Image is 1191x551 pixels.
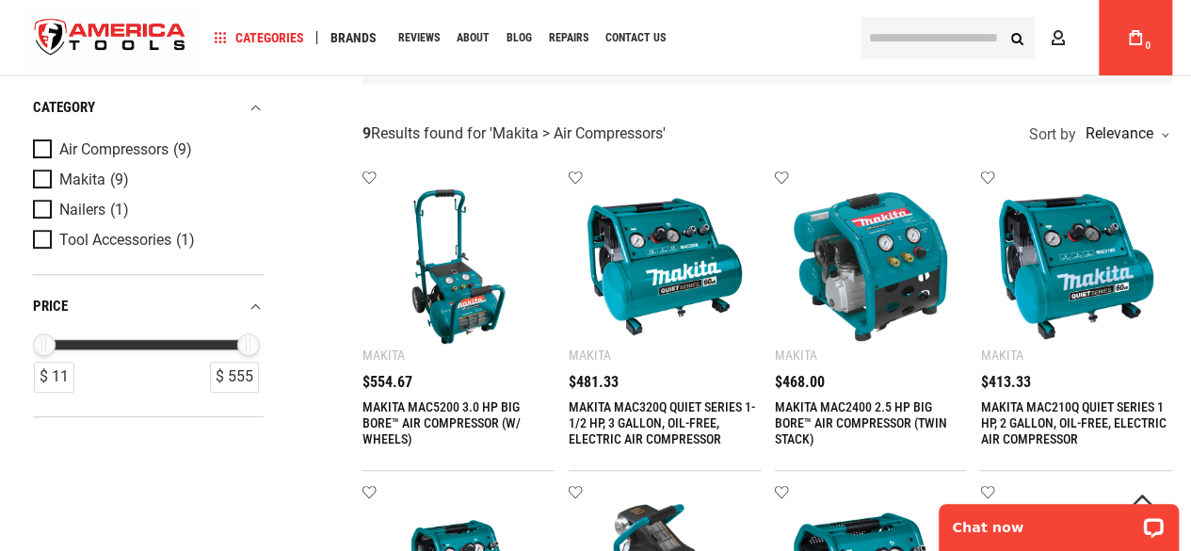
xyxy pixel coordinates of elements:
[33,170,259,190] a: Makita (9)
[362,124,371,142] strong: 9
[569,375,619,390] span: $481.33
[1145,41,1151,51] span: 0
[33,95,264,121] div: category
[33,294,264,319] div: price
[210,362,259,393] div: $ 555
[33,75,264,417] div: Product Filters
[457,32,490,43] span: About
[33,230,259,251] a: Tool Accessories (1)
[19,3,201,73] img: America Tools
[492,124,663,142] span: Makita > Air Compressors
[173,142,192,158] span: (9)
[999,20,1035,56] button: Search
[362,124,666,144] div: Results found for ' '
[362,375,412,390] span: $554.67
[980,399,1166,446] a: MAKITA MAC210Q QUIET SERIES 1 HP, 2 GALLON, OIL-FREE, ELECTRIC AIR COMPRESSOR
[549,32,588,43] span: Repairs
[59,232,171,249] span: Tool Accessories
[381,189,536,344] img: MAKITA MAC5200 3.0 HP BIG BORE™ AIR COMPRESSOR (W/ WHEELS)
[775,375,825,390] span: $468.00
[59,141,169,158] span: Air Compressors
[390,25,448,51] a: Reviews
[33,139,259,160] a: Air Compressors (9)
[448,25,498,51] a: About
[110,172,129,188] span: (9)
[205,25,313,51] a: Categories
[775,348,817,363] div: Makita
[176,233,195,249] span: (1)
[362,348,405,363] div: Makita
[605,32,666,43] span: Contact Us
[19,3,201,73] a: store logo
[59,171,105,188] span: Makita
[980,375,1030,390] span: $413.33
[59,202,105,219] span: Nailers
[926,492,1191,551] iframe: LiveChat chat widget
[398,32,440,43] span: Reviews
[33,200,259,220] a: Nailers (1)
[980,348,1022,363] div: Makita
[214,31,304,44] span: Categories
[1029,127,1076,142] span: Sort by
[110,203,129,219] span: (1)
[569,399,755,446] a: MAKITA MAC320Q QUIET SERIES 1-1/2 HP, 3 GALLON, OIL-FREE, ELECTRIC AIR COMPRESSOR
[34,362,74,393] div: $ 11
[587,189,742,344] img: MAKITA MAC320Q QUIET SERIES 1-1/2 HP, 3 GALLON, OIL-FREE, ELECTRIC AIR COMPRESSOR
[507,32,532,43] span: Blog
[794,189,948,344] img: MAKITA MAC2400 2.5 HP BIG BORE™ AIR COMPRESSOR (TWIN STACK)
[597,25,674,51] a: Contact Us
[569,348,611,363] div: Makita
[775,399,947,446] a: MAKITA MAC2400 2.5 HP BIG BORE™ AIR COMPRESSOR (TWIN STACK)
[540,25,597,51] a: Repairs
[1081,126,1167,141] div: Relevance
[330,31,377,44] span: Brands
[322,25,385,51] a: Brands
[999,189,1153,344] img: MAKITA MAC210Q QUIET SERIES 1 HP, 2 GALLON, OIL-FREE, ELECTRIC AIR COMPRESSOR
[498,25,540,51] a: Blog
[362,399,521,446] a: MAKITA MAC5200 3.0 HP BIG BORE™ AIR COMPRESSOR (W/ WHEELS)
